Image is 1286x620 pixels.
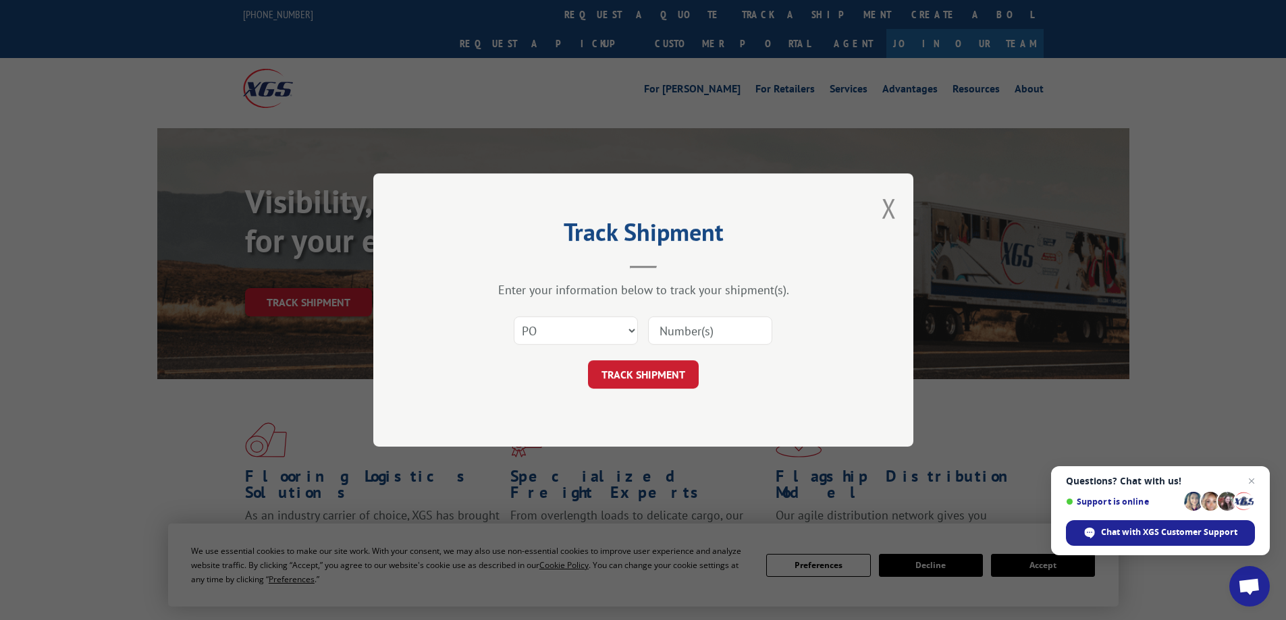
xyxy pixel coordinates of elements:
[1101,526,1237,538] span: Chat with XGS Customer Support
[1066,476,1255,486] span: Questions? Chat with us!
[1066,520,1255,546] div: Chat with XGS Customer Support
[1243,473,1260,489] span: Close chat
[441,223,846,248] h2: Track Shipment
[1229,566,1270,607] div: Open chat
[1066,497,1179,507] span: Support is online
[648,316,772,345] input: Number(s)
[588,360,699,389] button: TRACK SHIPMENT
[441,282,846,298] div: Enter your information below to track your shipment(s).
[882,190,896,226] button: Close modal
